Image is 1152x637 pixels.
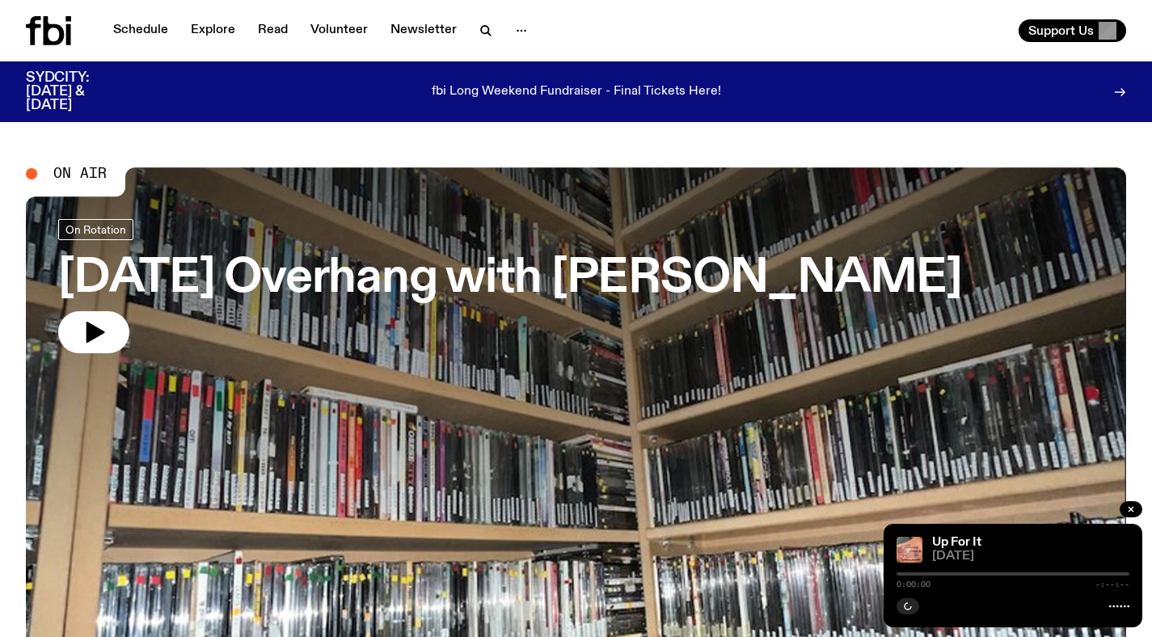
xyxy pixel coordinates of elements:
[58,219,133,240] a: On Rotation
[181,19,245,42] a: Explore
[1028,23,1094,38] span: Support Us
[897,580,930,588] span: 0:00:00
[932,536,981,549] a: Up For It
[65,224,126,236] span: On Rotation
[381,19,466,42] a: Newsletter
[26,71,129,112] h3: SYDCITY: [DATE] & [DATE]
[1095,580,1129,588] span: -:--:--
[103,19,178,42] a: Schedule
[58,219,962,353] a: [DATE] Overhang with [PERSON_NAME]
[58,256,962,302] h3: [DATE] Overhang with [PERSON_NAME]
[248,19,297,42] a: Read
[932,551,1129,563] span: [DATE]
[432,85,721,99] p: fbi Long Weekend Fundraiser - Final Tickets Here!
[1019,19,1126,42] button: Support Us
[53,167,107,181] span: On Air
[301,19,378,42] a: Volunteer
